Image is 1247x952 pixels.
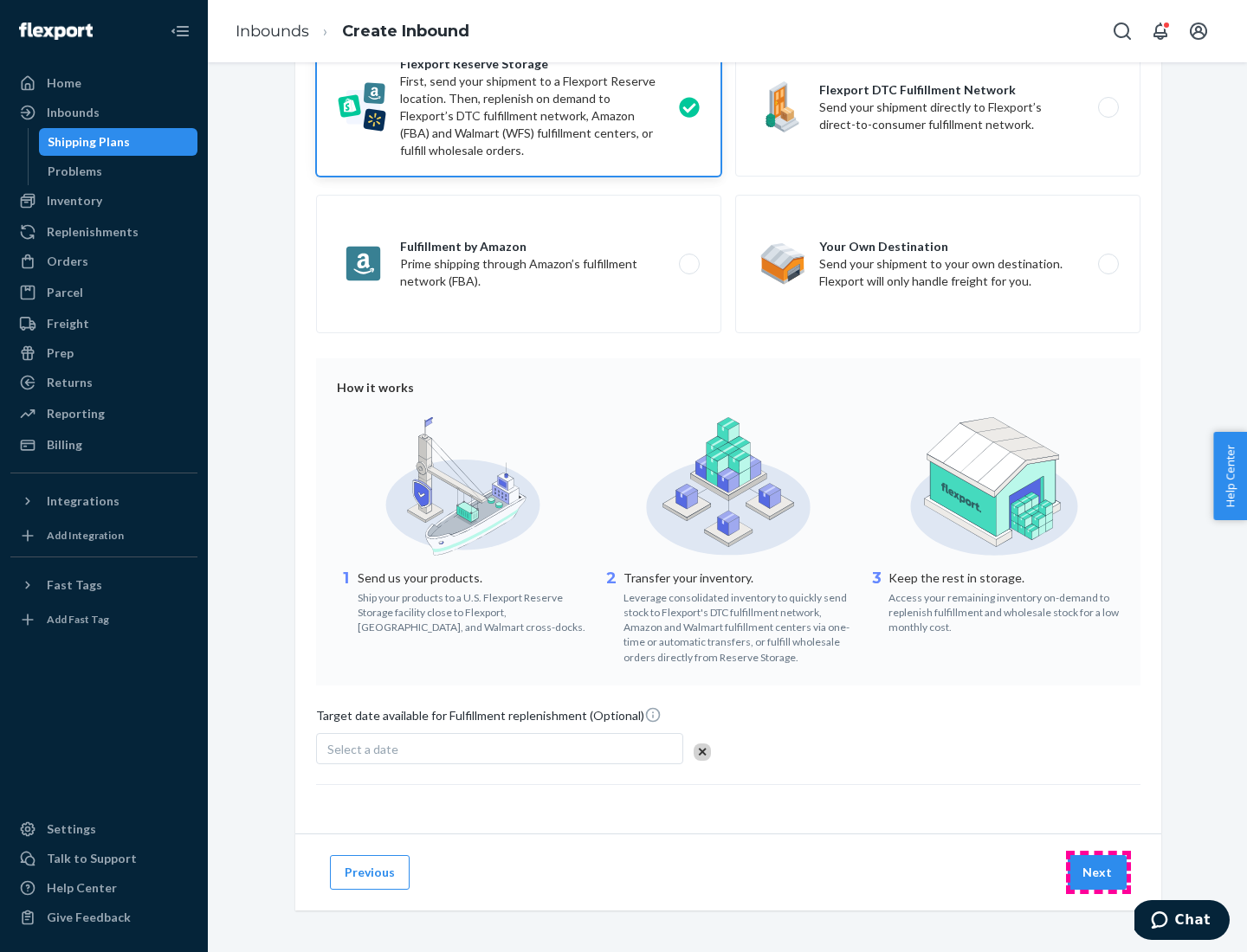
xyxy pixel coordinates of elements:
[888,569,1120,587] p: Keep the rest in storage.
[342,22,469,41] a: Create Inbound
[47,284,83,301] div: Parcel
[358,587,589,634] div: Ship your products to a U.S. Flexport Reserve Storage facility close to Flexport, [GEOGRAPHIC_DAT...
[47,405,105,422] div: Reporting
[10,248,197,275] a: Orders
[47,253,88,270] div: Orders
[330,855,410,890] button: Previous
[19,23,93,40] img: Flexport logo
[1213,432,1247,520] button: Help Center
[10,431,197,459] a: Billing
[47,576,102,594] div: Fast Tags
[47,492,120,510] div: Integrations
[337,568,354,634] div: 1
[1105,14,1140,48] button: Open Search Box
[47,104,100,121] div: Inbounds
[47,436,82,453] div: Billing
[10,279,197,306] a: Parcel
[10,369,197,396] a: Returns
[222,6,483,57] ol: breadcrumbs
[10,522,197,550] a: Add Integration
[603,568,620,665] div: 2
[868,568,885,634] div: 3
[10,571,197,599] button: Fast Tags
[10,845,197,872] button: Talk to Support
[10,904,197,931] button: Give Feedback
[47,223,139,241] div: Replenishments
[10,218,197,246] a: Replenishments
[1068,855,1127,890] button: Next
[47,74,81,92] div: Home
[10,400,197,428] a: Reporting
[47,344,74,362] div: Prep
[316,706,662,731] span: Target date available for Fulfillment replenishment (Optional)
[10,69,197,97] a: Home
[47,820,96,838] div: Settings
[10,874,197,902] a: Help Center
[1143,14,1178,48] button: Open notifications
[623,569,855,587] p: Transfer your inventory.
[327,742,398,756] span: Select a date
[337,379,1120,396] div: How it works
[48,163,102,180] div: Problems
[47,315,89,332] div: Freight
[10,99,197,126] a: Inbounds
[10,339,197,367] a: Prep
[10,606,197,634] a: Add Fast Tag
[48,133,130,151] div: Shipping Plans
[10,310,197,338] a: Freight
[163,14,197,48] button: Close Navigation
[10,487,197,515] button: Integrations
[10,187,197,215] a: Inventory
[10,815,197,843] a: Settings
[236,22,309,41] a: Inbounds
[39,128,198,156] a: Shipping Plans
[1181,14,1216,48] button: Open account menu
[47,612,109,627] div: Add Fast Tag
[358,569,589,587] p: Send us your products.
[39,158,198,185] a: Problems
[47,879,117,897] div: Help Center
[623,587,855,665] div: Leverage consolidated inventory to quickly send stock to Flexport's DTC fulfillment network, Amaz...
[47,374,93,391] div: Returns
[47,909,131,926] div: Give Feedback
[888,587,1120,634] div: Access your remaining inventory on-demand to replenish fulfillment and wholesale stock for a low ...
[47,850,137,867] div: Talk to Support
[47,528,124,543] div: Add Integration
[1134,900,1230,943] iframe: Opens a widget where you can chat to one of our agents
[47,192,102,209] div: Inventory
